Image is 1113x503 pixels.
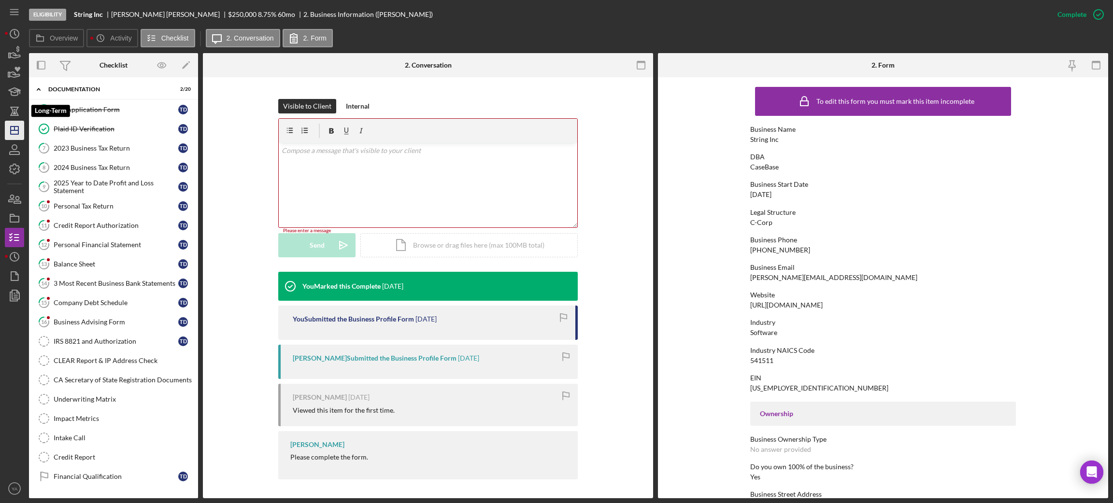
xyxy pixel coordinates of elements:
[34,139,193,158] a: 72023 Business Tax ReturnTD
[54,144,178,152] div: 2023 Business Tax Return
[228,10,257,18] span: $250,000
[206,29,280,47] button: 2. Conversation
[750,291,1016,299] div: Website
[54,434,193,442] div: Intake Call
[290,453,368,461] div: Please complete the form.
[86,29,138,47] button: Activity
[302,282,381,290] div: You Marked this Complete
[34,409,193,428] a: Impact Metrics
[278,228,578,234] div: Please enter a message
[750,163,779,171] div: CaseBase
[303,11,433,18] div: 2. Business Information ([PERSON_NAME])
[405,61,452,69] div: 2. Conversation
[750,435,1016,443] div: Business Ownership Type
[293,393,347,401] div: [PERSON_NAME]
[178,279,188,288] div: T D
[458,354,479,362] time: 2025-09-19 17:08
[54,357,193,364] div: CLEAR Report & IP Address Check
[54,164,178,171] div: 2024 Business Tax Return
[293,354,457,362] div: [PERSON_NAME] Submitted the Business Profile Form
[54,202,178,210] div: Personal Tax Return
[278,233,356,257] button: Send
[41,299,47,306] tspan: 15
[34,351,193,370] a: CLEAR Report & IP Address Check
[41,203,47,209] tspan: 10
[34,293,193,312] a: 15Company Debt ScheduleTD
[178,163,188,172] div: T D
[41,319,47,325] tspan: 16
[341,99,374,113] button: Internal
[34,100,193,119] a: Full Application FormTD
[34,235,193,254] a: 12Personal Financial StatementTD
[750,209,1016,216] div: Legal Structure
[54,376,193,384] div: CA Secretary of State Registration Documents
[41,261,47,267] tspan: 13
[54,106,178,113] div: Full Application Form
[1057,5,1086,24] div: Complete
[278,11,295,18] div: 60 mo
[178,201,188,211] div: T D
[34,312,193,332] a: 16Business Advising FormTD
[348,393,370,401] time: 2025-09-19 17:05
[54,260,178,268] div: Balance Sheet
[34,119,193,139] a: Plaid ID VerificationTD
[750,384,888,392] div: [US_EMPLOYER_IDENTIFICATION_NUMBER]
[54,453,193,461] div: Credit Report
[178,298,188,307] div: T D
[54,318,178,326] div: Business Advising Form
[34,428,193,447] a: Intake Call
[1080,461,1103,484] div: Open Intercom Messenger
[48,86,167,92] div: Documentation
[34,177,193,196] a: 92025 Year to Date Profit and Loss StatementTD
[34,332,193,351] a: IRS 8821 and AuthorizationTD
[750,136,779,143] div: String Inc
[750,301,823,309] div: [URL][DOMAIN_NAME]
[141,29,195,47] button: Checklist
[43,164,45,170] tspan: 8
[111,11,228,18] div: [PERSON_NAME] [PERSON_NAME]
[750,236,1016,244] div: Business Phone
[750,357,773,364] div: 541511
[41,222,47,228] tspan: 11
[34,447,193,467] a: Credit Report
[283,99,331,113] div: Visible to Client
[41,241,47,248] tspan: 12
[750,181,1016,188] div: Business Start Date
[34,467,193,486] a: Financial QualificationTD
[750,191,771,198] div: [DATE]
[750,264,1016,271] div: Business Email
[750,246,810,254] div: [PHONE_NUMBER]
[750,463,1016,471] div: Do you own 100% of the business?
[34,274,193,293] a: 143 Most Recent Business Bank StatementsTD
[54,473,178,480] div: Financial Qualification
[415,315,437,323] time: 2025-09-23 16:14
[34,254,193,274] a: 13Balance SheetTD
[29,9,66,21] div: Eligibility
[760,410,1006,418] div: Ownership
[750,473,760,481] div: Yes
[382,282,403,290] time: 2025-09-23 16:14
[178,317,188,327] div: T D
[54,125,178,133] div: Plaid ID Verification
[750,490,1016,498] div: Business Street Address
[34,370,193,390] a: CA Secretary of State Registration Documents
[34,158,193,177] a: 82024 Business Tax ReturnTD
[34,216,193,235] a: 11Credit Report AuthorizationTD
[293,315,414,323] div: You Submitted the Business Profile Form
[54,179,178,195] div: 2025 Year to Date Profit and Loss Statement
[346,99,370,113] div: Internal
[178,221,188,230] div: T D
[750,126,1016,133] div: Business Name
[871,61,895,69] div: 2. Form
[54,337,178,345] div: IRS 8821 and Authorization
[29,29,84,47] button: Overview
[750,329,777,336] div: Software
[290,441,344,448] div: [PERSON_NAME]
[43,183,46,190] tspan: 9
[54,299,178,307] div: Company Debt Schedule
[74,11,103,18] b: String Inc
[750,446,811,453] div: No answer provided
[34,196,193,216] a: 10Personal Tax ReturnTD
[283,29,333,47] button: 2. Form
[34,390,193,409] a: Underwriting Matrix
